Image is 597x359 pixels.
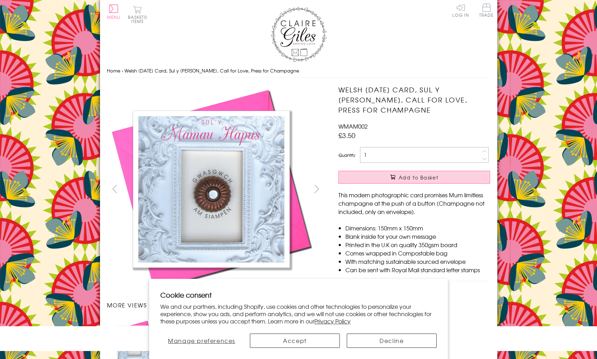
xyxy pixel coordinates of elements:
[107,5,121,19] button: Menu
[124,67,299,74] span: Welsh [DATE] Card, Sul y [PERSON_NAME], Call for Love, Press for Champagne
[160,290,437,300] h2: Cookie consent
[107,181,123,197] button: prev
[160,334,243,348] button: Manage preferences
[345,232,490,240] li: Blank inside for your own message
[338,85,490,115] h1: Welsh [DATE] Card, Sul y [PERSON_NAME], Call for Love, Press for Champagne
[107,14,121,20] span: Menu
[250,334,340,348] button: Accept
[338,191,490,216] p: This modern photographic card promises Mum limitless champagne at the push of a button (Champagne...
[345,266,490,274] li: Can be sent with Royal Mail standard letter stamps
[314,317,351,325] a: Privacy Policy
[345,257,490,266] li: With matching sustainable sourced envelope
[345,249,490,257] li: Comes wrapped in Compostable bag
[122,67,123,74] span: ›
[309,181,324,197] button: next
[128,6,147,23] button: Basket0 items
[338,152,355,158] label: Quantity
[345,224,490,232] li: Dimensions: 150mm x 150mm
[452,3,469,17] a: Log In
[107,85,316,294] img: Welsh Mother's Day Card, Sul y Mamau Hapus, Call for Love, Press for Champagne
[399,174,438,181] span: Add to Basket
[347,334,437,348] button: Decline
[107,301,325,309] h3: More views
[479,3,494,17] span: Trade
[271,7,327,62] img: Claire Giles Greetings Cards
[479,3,494,18] a: Trade
[338,130,355,140] span: £3.50
[338,122,368,130] span: WMAM002
[338,171,490,184] button: Add to Basket
[160,303,437,324] p: We and our partners, including Shopify, use cookies and other technologies to personalize your ex...
[107,64,490,78] nav: breadcrumbs
[107,67,120,74] a: Home
[345,240,490,249] li: Printed in the U.K on quality 350gsm board
[168,336,235,345] span: Manage preferences
[131,14,147,24] span: 0 items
